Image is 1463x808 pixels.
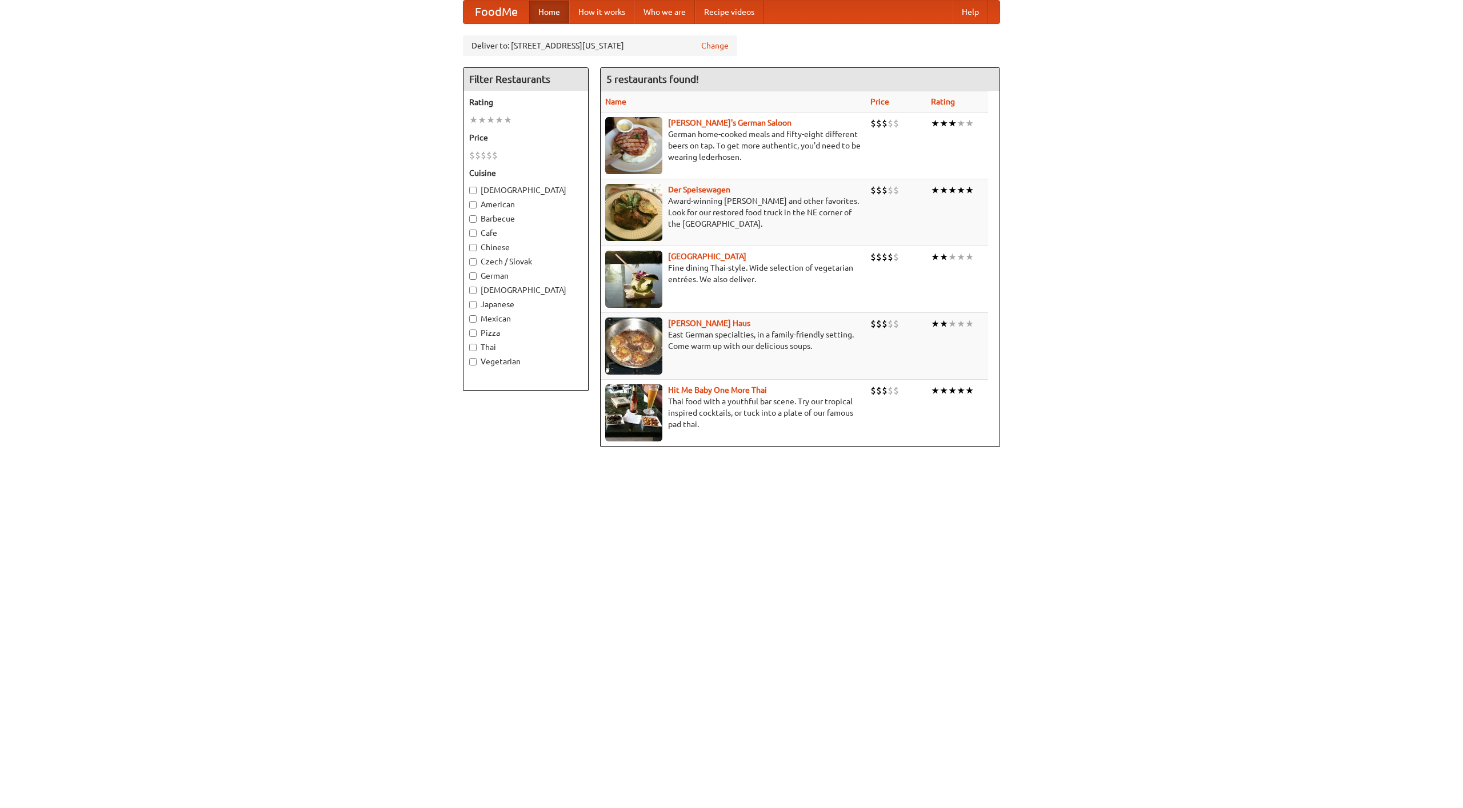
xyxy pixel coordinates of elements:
label: Chinese [469,242,582,253]
li: $ [893,251,899,263]
input: German [469,272,477,280]
h5: Price [469,132,582,143]
li: ★ [948,317,957,330]
label: [DEMOGRAPHIC_DATA] [469,184,582,196]
li: ★ [957,184,965,196]
a: Rating [931,97,955,106]
label: Pizza [469,327,582,339]
li: ★ [940,117,948,130]
input: Vegetarian [469,358,477,365]
li: $ [870,317,876,330]
li: ★ [965,384,974,397]
li: ★ [940,251,948,263]
li: ★ [931,317,940,330]
img: speisewagen.jpg [605,184,662,241]
h5: Cuisine [469,167,582,179]
img: esthers.jpg [605,117,662,174]
li: ★ [486,114,495,126]
li: ★ [931,117,940,130]
input: Pizza [469,329,477,337]
li: ★ [948,117,957,130]
li: ★ [965,317,974,330]
li: $ [876,317,882,330]
li: $ [492,149,498,162]
a: How it works [569,1,634,23]
li: $ [882,317,888,330]
a: Price [870,97,889,106]
li: $ [481,149,486,162]
li: $ [893,317,899,330]
p: Award-winning [PERSON_NAME] and other favorites. Look for our restored food truck in the NE corne... [605,195,861,230]
li: ★ [503,114,512,126]
label: Thai [469,341,582,353]
li: $ [882,251,888,263]
label: German [469,270,582,282]
input: Thai [469,344,477,351]
li: $ [893,384,899,397]
a: Help [953,1,988,23]
h4: Filter Restaurants [463,68,588,91]
a: Name [605,97,626,106]
p: Fine dining Thai-style. Wide selection of vegetarian entrées. We also deliver. [605,262,861,285]
li: $ [888,184,893,196]
li: ★ [495,114,503,126]
a: Change [701,40,729,51]
a: Home [529,1,569,23]
li: ★ [948,384,957,397]
li: $ [882,117,888,130]
li: $ [486,149,492,162]
li: $ [469,149,475,162]
li: ★ [965,117,974,130]
input: [DEMOGRAPHIC_DATA] [469,187,477,194]
h5: Rating [469,97,582,108]
input: Czech / Slovak [469,258,477,266]
li: ★ [931,384,940,397]
b: [GEOGRAPHIC_DATA] [668,252,746,261]
label: [DEMOGRAPHIC_DATA] [469,284,582,296]
b: [PERSON_NAME] Haus [668,319,750,328]
a: Who we are [634,1,695,23]
input: American [469,201,477,208]
li: $ [882,384,888,397]
li: $ [870,117,876,130]
li: ★ [940,317,948,330]
li: ★ [931,184,940,196]
input: Mexican [469,315,477,323]
li: ★ [965,184,974,196]
input: Barbecue [469,215,477,223]
li: $ [888,384,893,397]
p: Thai food with a youthful bar scene. Try our tropical inspired cocktails, or tuck into a plate of... [605,396,861,430]
input: [DEMOGRAPHIC_DATA] [469,287,477,294]
a: Der Speisewagen [668,185,730,194]
li: ★ [957,384,965,397]
input: Chinese [469,244,477,251]
li: ★ [957,317,965,330]
a: Hit Me Baby One More Thai [668,385,767,395]
img: babythai.jpg [605,384,662,441]
input: Cafe [469,230,477,237]
li: ★ [948,184,957,196]
p: East German specialties, in a family-friendly setting. Come warm up with our delicious soups. [605,329,861,352]
li: $ [876,384,882,397]
li: $ [888,251,893,263]
li: ★ [965,251,974,263]
img: satay.jpg [605,251,662,308]
label: Barbecue [469,213,582,224]
a: Recipe videos [695,1,764,23]
a: FoodMe [463,1,529,23]
li: ★ [469,114,478,126]
li: $ [882,184,888,196]
img: kohlhaus.jpg [605,317,662,375]
li: ★ [940,184,948,196]
p: German home-cooked meals and fifty-eight different beers on tap. To get more authentic, you'd nee... [605,128,861,163]
li: $ [876,184,882,196]
li: $ [870,184,876,196]
label: Mexican [469,313,582,324]
li: $ [870,384,876,397]
li: ★ [948,251,957,263]
label: Czech / Slovak [469,256,582,267]
a: [PERSON_NAME]'s German Saloon [668,118,792,127]
li: $ [893,184,899,196]
input: Japanese [469,301,477,308]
